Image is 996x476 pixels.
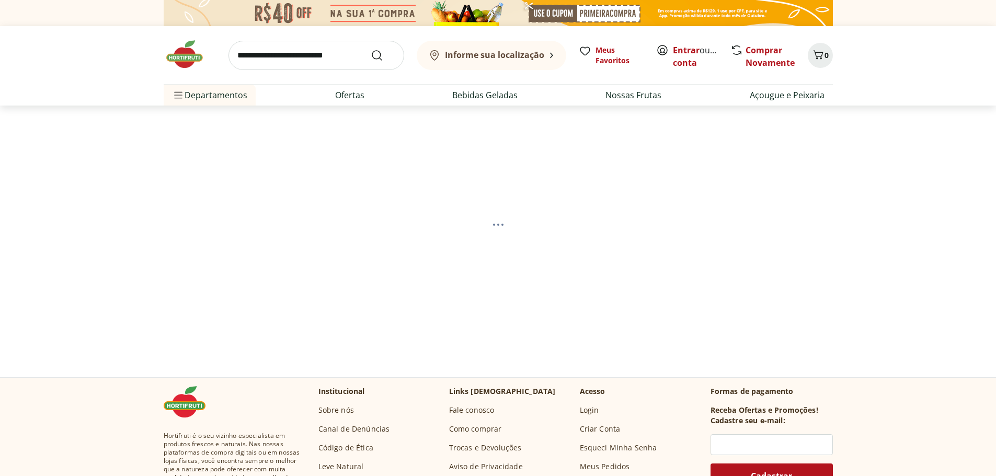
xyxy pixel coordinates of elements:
[580,405,599,415] a: Login
[605,89,661,101] a: Nossas Frutas
[449,405,495,415] a: Fale conosco
[596,45,644,66] span: Meus Favoritos
[172,83,247,108] span: Departamentos
[164,39,216,70] img: Hortifruti
[172,83,185,108] button: Menu
[445,49,544,61] b: Informe sua localização
[711,415,785,426] h3: Cadastre seu e-mail:
[417,41,566,70] button: Informe sua localização
[449,461,523,472] a: Aviso de Privacidade
[673,44,730,68] a: Criar conta
[335,89,364,101] a: Ofertas
[673,44,700,56] a: Entrar
[580,424,621,434] a: Criar Conta
[580,443,657,453] a: Esqueci Minha Senha
[746,44,795,68] a: Comprar Novamente
[371,49,396,62] button: Submit Search
[318,461,364,472] a: Leve Natural
[452,89,518,101] a: Bebidas Geladas
[808,43,833,68] button: Carrinho
[673,44,719,69] span: ou
[318,424,390,434] a: Canal de Denúncias
[579,45,644,66] a: Meus Favoritos
[825,50,829,60] span: 0
[449,424,502,434] a: Como comprar
[580,461,630,472] a: Meus Pedidos
[449,443,522,453] a: Trocas e Devoluções
[228,41,404,70] input: search
[164,386,216,417] img: Hortifruti
[318,443,373,453] a: Código de Ética
[449,386,556,397] p: Links [DEMOGRAPHIC_DATA]
[318,405,354,415] a: Sobre nós
[580,386,605,397] p: Acesso
[750,89,825,101] a: Açougue e Peixaria
[318,386,365,397] p: Institucional
[711,405,818,415] h3: Receba Ofertas e Promoções!
[711,386,833,397] p: Formas de pagamento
